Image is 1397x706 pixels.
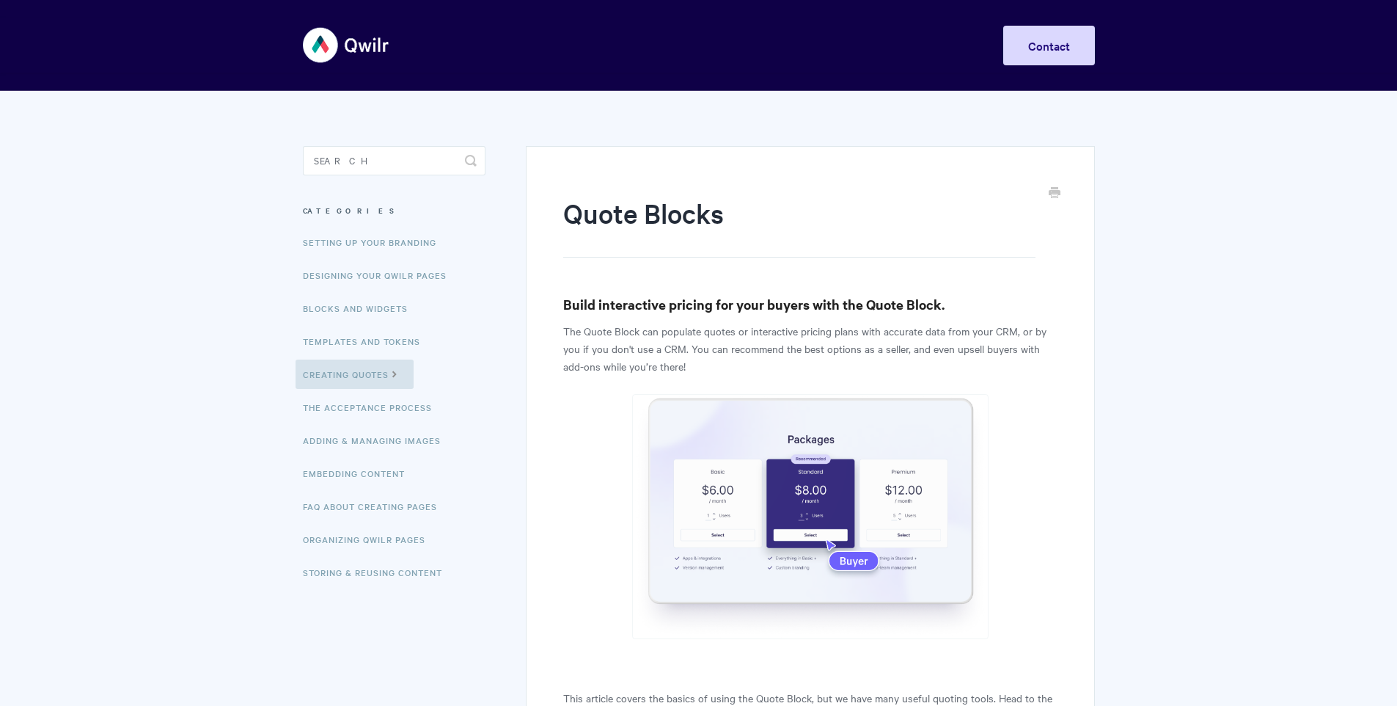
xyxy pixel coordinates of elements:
a: Creating Quotes [296,360,414,389]
img: file-30ANXqc23E.png [632,394,989,639]
p: The Quote Block can populate quotes or interactive pricing plans with accurate data from your CRM... [563,322,1057,375]
a: Setting up your Branding [303,228,447,257]
a: Blocks and Widgets [303,294,419,323]
a: Designing Your Qwilr Pages [303,261,458,290]
a: FAQ About Creating Pages [303,492,448,521]
h3: Build interactive pricing for your buyers with the Quote Block. [563,294,1057,315]
input: Search [303,146,485,175]
a: Embedding Content [303,459,416,488]
a: Contact [1003,26,1095,65]
h1: Quote Blocks [563,194,1035,258]
a: Organizing Qwilr Pages [303,525,436,554]
img: Qwilr Help Center [303,18,390,73]
a: Templates and Tokens [303,327,431,356]
a: Adding & Managing Images [303,426,452,455]
a: Storing & Reusing Content [303,558,453,587]
h3: Categories [303,197,485,224]
a: Print this Article [1049,186,1060,202]
a: The Acceptance Process [303,393,443,422]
